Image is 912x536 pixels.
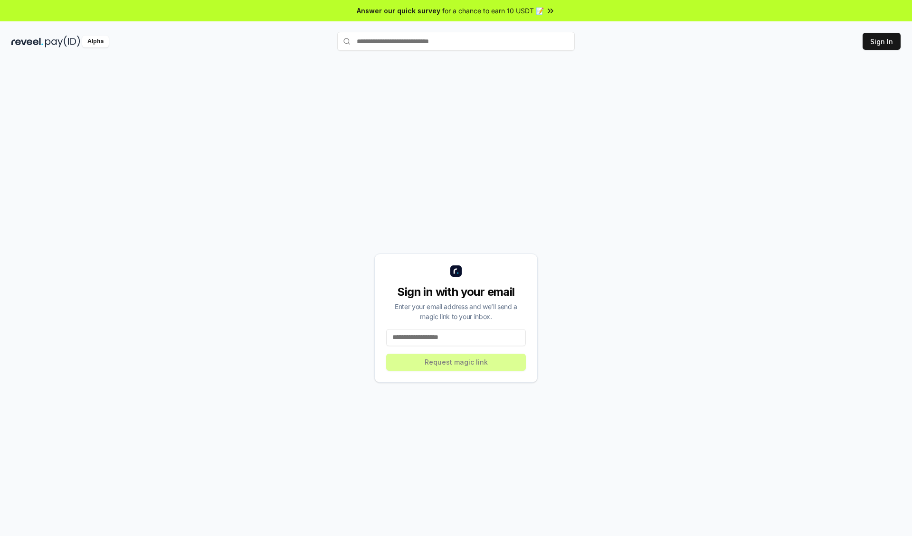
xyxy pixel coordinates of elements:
img: logo_small [450,265,462,277]
span: Answer our quick survey [357,6,440,16]
div: Alpha [82,36,109,47]
img: pay_id [45,36,80,47]
span: for a chance to earn 10 USDT 📝 [442,6,544,16]
div: Sign in with your email [386,284,526,300]
div: Enter your email address and we’ll send a magic link to your inbox. [386,301,526,321]
button: Sign In [863,33,901,50]
img: reveel_dark [11,36,43,47]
